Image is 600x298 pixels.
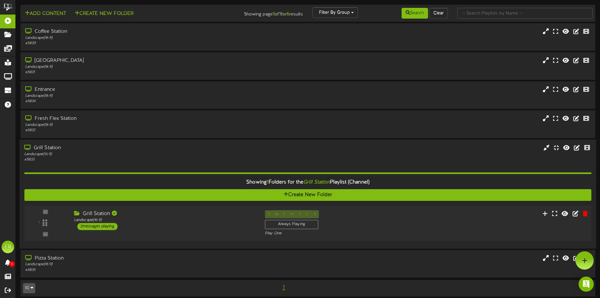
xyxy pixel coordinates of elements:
button: Search [402,8,428,19]
i: Grill Station [303,179,330,185]
div: Showing page of for results [211,7,308,18]
button: Add Content [23,10,68,18]
div: Pizza Station [25,255,255,262]
strong: 1 [273,11,275,17]
strong: 1 [279,11,281,17]
div: # 5835 [25,267,255,273]
div: Play One [265,231,398,236]
div: # 5832 [25,128,255,133]
div: Landscape ( 16:9 ) [25,35,255,41]
div: Fresh Flex Station [25,115,255,122]
button: 10 [23,283,35,293]
div: Landscape ( 16:9 ) [25,64,255,70]
div: Grill Station [24,144,255,151]
div: Landscape ( 16:9 ) [24,151,255,157]
div: # 5833 [24,157,255,162]
span: 1 [267,179,269,185]
div: Landscape ( 16:9 ) [74,217,255,223]
button: Create New Folder [73,10,135,18]
strong: 6 [287,11,289,17]
div: Always Playing [265,219,318,229]
span: 0 [9,261,15,267]
div: 2 messages playing [77,223,117,230]
div: Landscape ( 16:9 ) [25,93,255,99]
div: FB [2,241,14,253]
div: # 5831 [25,70,255,75]
div: Showing Folders for the Playlist (Channel) [20,175,596,189]
span: 1 [281,284,286,291]
button: Clear [429,8,448,19]
div: # 5834 [25,99,255,104]
div: Landscape ( 16:9 ) [25,262,255,267]
button: Filter By Group [312,7,358,18]
div: Open Intercom Messenger [579,277,594,292]
input: -- Search Playlists by Name -- [457,8,593,19]
div: Coffee Station [25,28,255,35]
button: Create New Folder [24,189,591,201]
div: Grill Station [74,210,255,217]
div: # 5830 [25,41,255,46]
div: Landscape ( 16:9 ) [25,122,255,128]
div: [GEOGRAPHIC_DATA] [25,57,255,64]
div: Entrance [25,86,255,93]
